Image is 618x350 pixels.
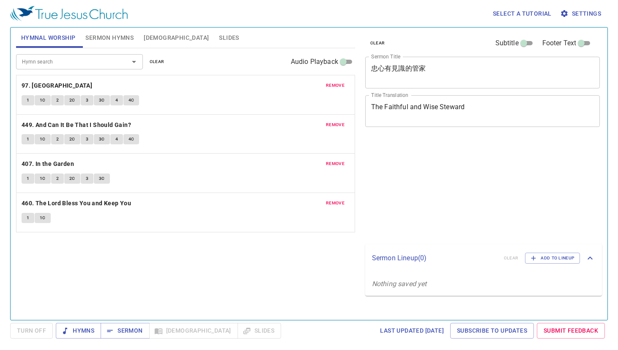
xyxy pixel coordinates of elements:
[321,120,350,130] button: remove
[22,80,94,91] button: 97. [GEOGRAPHIC_DATA]
[219,33,239,43] span: Slides
[10,6,128,21] img: True Jesus Church
[86,175,88,182] span: 3
[371,64,594,80] textarea: 忠心有見識的管家
[22,213,34,223] button: 1
[56,135,59,143] span: 2
[64,95,80,105] button: 2C
[365,244,602,272] div: Sermon Lineup(0)clearAdd to Lineup
[145,57,170,67] button: clear
[99,175,105,182] span: 3C
[64,174,80,184] button: 2C
[380,325,444,336] span: Last updated [DATE]
[69,135,75,143] span: 2C
[94,95,110,105] button: 3C
[27,175,29,182] span: 1
[21,33,76,43] span: Hymnal Worship
[123,134,139,144] button: 4C
[94,174,110,184] button: 3C
[51,95,64,105] button: 2
[321,80,350,91] button: remove
[365,38,390,48] button: clear
[326,199,345,207] span: remove
[115,135,118,143] span: 4
[27,96,29,104] span: 1
[562,8,601,19] span: Settings
[457,325,527,336] span: Subscribe to Updates
[123,95,139,105] button: 4C
[22,159,74,169] b: 407. In the Garden
[321,198,350,208] button: remove
[321,159,350,169] button: remove
[544,325,598,336] span: Submit Feedback
[86,135,88,143] span: 3
[22,159,76,169] button: 407. In the Garden
[22,80,92,91] b: 97. [GEOGRAPHIC_DATA]
[377,323,447,339] a: Last updated [DATE]
[63,325,94,336] span: Hymns
[35,95,51,105] button: 1C
[40,135,46,143] span: 1C
[450,323,534,339] a: Subscribe to Updates
[326,82,345,89] span: remove
[495,38,519,48] span: Subtitle
[81,95,93,105] button: 3
[144,33,209,43] span: [DEMOGRAPHIC_DATA]
[326,121,345,129] span: remove
[537,323,605,339] a: Submit Feedback
[489,6,555,22] button: Select a tutorial
[525,253,580,264] button: Add to Lineup
[81,174,93,184] button: 3
[40,96,46,104] span: 1C
[558,6,604,22] button: Settings
[27,135,29,143] span: 1
[86,96,88,104] span: 3
[362,136,554,241] iframe: from-child
[22,95,34,105] button: 1
[40,214,46,222] span: 1C
[22,198,131,209] b: 460. The Lord Bless You and Keep You
[110,134,123,144] button: 4
[22,174,34,184] button: 1
[542,38,577,48] span: Footer Text
[128,56,140,68] button: Open
[150,58,164,66] span: clear
[372,253,497,263] p: Sermon Lineup ( 0 )
[22,120,133,130] button: 449. And Can It Be That I Should Gain?
[22,198,133,209] button: 460. The Lord Bless You and Keep You
[35,134,51,144] button: 1C
[27,214,29,222] span: 1
[99,135,105,143] span: 3C
[56,323,101,339] button: Hymns
[370,39,385,47] span: clear
[94,134,110,144] button: 3C
[371,103,594,119] textarea: The Faithful and Wise Steward
[56,96,59,104] span: 2
[22,134,34,144] button: 1
[291,57,338,67] span: Audio Playback
[129,135,134,143] span: 4C
[530,254,574,262] span: Add to Lineup
[99,96,105,104] span: 3C
[35,174,51,184] button: 1C
[101,323,149,339] button: Sermon
[107,325,142,336] span: Sermon
[372,280,427,288] i: Nothing saved yet
[40,175,46,182] span: 1C
[110,95,123,105] button: 4
[22,120,131,130] b: 449. And Can It Be That I Should Gain?
[129,96,134,104] span: 4C
[493,8,552,19] span: Select a tutorial
[81,134,93,144] button: 3
[51,174,64,184] button: 2
[64,134,80,144] button: 2C
[115,96,118,104] span: 4
[56,175,59,182] span: 2
[69,175,75,182] span: 2C
[51,134,64,144] button: 2
[85,33,134,43] span: Sermon Hymns
[69,96,75,104] span: 2C
[326,160,345,168] span: remove
[35,213,51,223] button: 1C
